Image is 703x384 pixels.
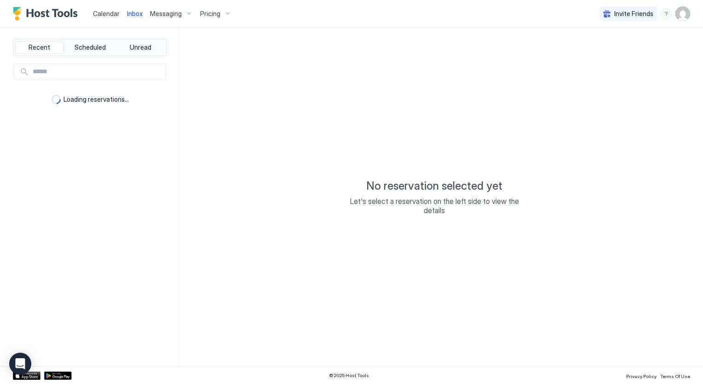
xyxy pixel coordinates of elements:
a: Host Tools Logo [13,7,82,21]
a: Calendar [93,9,120,18]
span: Scheduled [75,43,106,52]
div: tab-group [13,39,167,56]
span: Terms Of Use [660,373,690,379]
span: No reservation selected yet [366,179,502,193]
span: Messaging [150,10,182,18]
button: Scheduled [66,41,115,54]
input: Input Field [29,64,166,80]
span: Recent [29,43,50,52]
button: Recent [15,41,64,54]
a: Privacy Policy [626,371,657,380]
a: Terms Of Use [660,371,690,380]
span: Loading reservations... [63,95,129,104]
div: Open Intercom Messenger [9,353,31,375]
span: Inbox [127,10,143,17]
div: menu [661,8,672,19]
span: Let's select a reservation on the left side to view the details [342,197,526,215]
button: Unread [116,41,165,54]
div: User profile [675,6,690,21]
span: Invite Friends [614,10,653,18]
div: loading [52,95,61,104]
a: Inbox [127,9,143,18]
a: Google Play Store [44,372,72,380]
span: Privacy Policy [626,373,657,379]
span: © 2025 Host Tools [329,372,369,378]
span: Pricing [200,10,220,18]
span: Calendar [93,10,120,17]
span: Unread [130,43,151,52]
a: App Store [13,372,40,380]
